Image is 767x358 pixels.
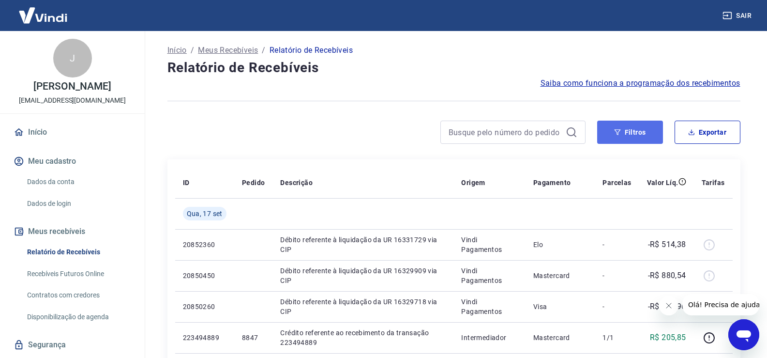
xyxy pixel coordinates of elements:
[6,7,81,15] span: Olá! Precisa de ajuda?
[682,294,759,315] iframe: Mensagem da empresa
[23,194,133,214] a: Dados de login
[728,319,759,350] iframe: Botão para abrir a janela de mensagens
[533,178,571,187] p: Pagamento
[533,271,587,280] p: Mastercard
[280,297,446,316] p: Débito referente à liquidação da UR 16329718 via CIP
[33,81,111,92] p: [PERSON_NAME]
[280,235,446,254] p: Débito referente à liquidação da UR 16331729 via CIP
[167,58,740,78] h4: Relatório de Recebíveis
[702,178,725,187] p: Tarifas
[167,45,187,56] a: Início
[242,178,265,187] p: Pedido
[12,151,133,172] button: Meu cadastro
[183,302,226,311] p: 20850260
[183,333,226,342] p: 223494889
[659,296,678,315] iframe: Fechar mensagem
[533,302,587,311] p: Visa
[19,95,126,106] p: [EMAIL_ADDRESS][DOMAIN_NAME]
[280,328,446,347] p: Crédito referente ao recebimento da transação 223494889
[647,178,678,187] p: Valor Líq.
[183,271,226,280] p: 20850450
[262,45,265,56] p: /
[461,178,485,187] p: Origem
[12,334,133,356] a: Segurança
[23,264,133,284] a: Recebíveis Futuros Online
[602,302,631,311] p: -
[541,78,740,89] a: Saiba como funciona a programação dos recebimentos
[23,172,133,192] a: Dados da conta
[23,285,133,305] a: Contratos com credores
[461,297,517,316] p: Vindi Pagamentos
[602,240,631,249] p: -
[602,271,631,280] p: -
[602,178,631,187] p: Parcelas
[191,45,194,56] p: /
[12,0,75,30] img: Vindi
[648,239,686,250] p: -R$ 514,38
[23,242,133,262] a: Relatório de Recebíveis
[533,240,587,249] p: Elo
[648,270,686,281] p: -R$ 880,54
[461,235,517,254] p: Vindi Pagamentos
[23,307,133,327] a: Disponibilização de agenda
[533,333,587,342] p: Mastercard
[53,39,92,78] div: J
[675,121,740,144] button: Exportar
[648,301,686,312] p: -R$ 730,96
[280,266,446,285] p: Débito referente à liquidação da UR 16329909 via CIP
[461,266,517,285] p: Vindi Pagamentos
[12,122,133,143] a: Início
[183,240,226,249] p: 20852360
[198,45,258,56] a: Meus Recebíveis
[721,7,755,25] button: Sair
[187,209,223,218] span: Qua, 17 set
[461,333,517,342] p: Intermediador
[242,333,265,342] p: 8847
[12,221,133,242] button: Meus recebíveis
[602,333,631,342] p: 1/1
[597,121,663,144] button: Filtros
[650,332,686,343] p: R$ 205,85
[270,45,353,56] p: Relatório de Recebíveis
[183,178,190,187] p: ID
[280,178,313,187] p: Descrição
[449,125,562,140] input: Busque pelo número do pedido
